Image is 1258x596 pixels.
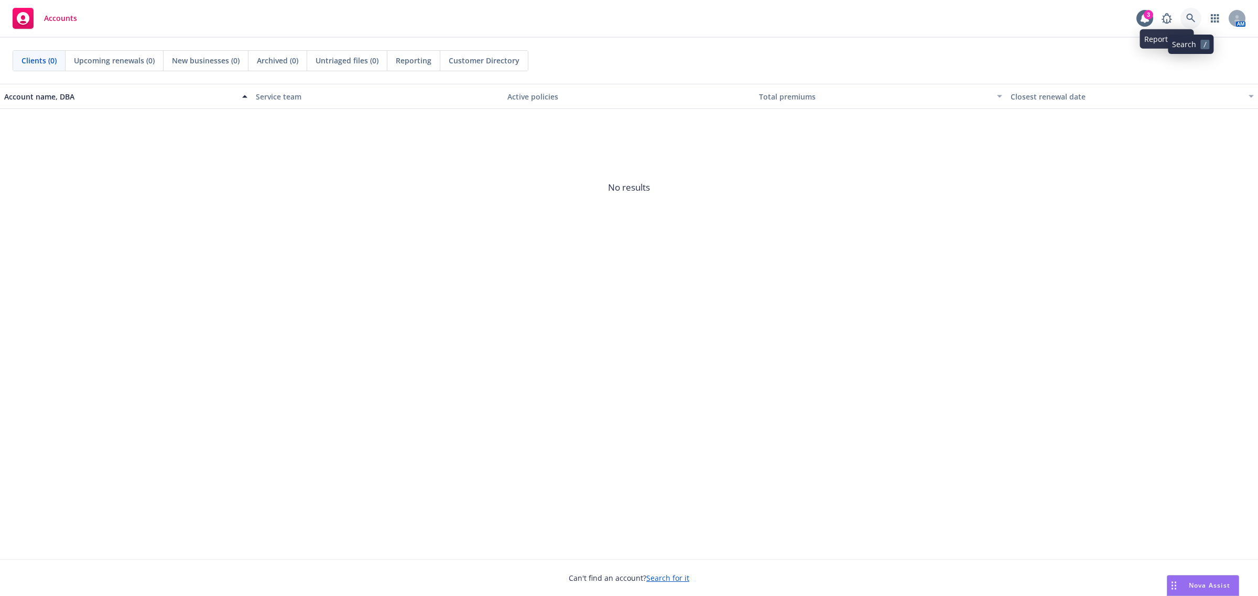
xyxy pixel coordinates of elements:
[507,91,751,102] div: Active policies
[8,4,81,33] a: Accounts
[1006,84,1258,109] button: Closest renewal date
[1144,10,1153,19] div: 3
[21,55,57,66] span: Clients (0)
[449,55,519,66] span: Customer Directory
[256,91,499,102] div: Service team
[1189,581,1230,590] span: Nova Assist
[257,55,298,66] span: Archived (0)
[646,573,689,583] a: Search for it
[1180,8,1201,29] a: Search
[1167,576,1180,595] div: Drag to move
[44,14,77,23] span: Accounts
[74,55,155,66] span: Upcoming renewals (0)
[503,84,755,109] button: Active policies
[759,91,991,102] div: Total premiums
[4,91,236,102] div: Account name, DBA
[755,84,1006,109] button: Total premiums
[569,572,689,583] span: Can't find an account?
[316,55,378,66] span: Untriaged files (0)
[396,55,431,66] span: Reporting
[1011,91,1242,102] div: Closest renewal date
[1205,8,1226,29] a: Switch app
[1156,8,1177,29] a: Report a Bug
[252,84,503,109] button: Service team
[1167,575,1239,596] button: Nova Assist
[172,55,240,66] span: New businesses (0)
